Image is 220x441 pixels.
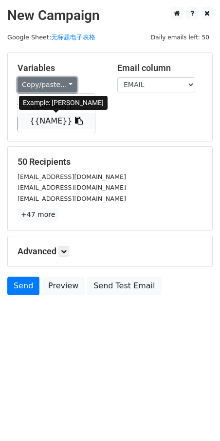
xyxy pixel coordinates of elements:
a: Send Test Email [87,277,161,295]
a: Preview [42,277,85,295]
small: Google Sheet: [7,34,95,41]
small: [EMAIL_ADDRESS][DOMAIN_NAME] [18,195,126,202]
h5: 50 Recipients [18,157,202,167]
h2: New Campaign [7,7,213,24]
a: Daily emails left: 50 [147,34,213,41]
small: [EMAIL_ADDRESS][DOMAIN_NAME] [18,184,126,191]
a: Send [7,277,39,295]
h5: Advanced [18,246,202,257]
a: +47 more [18,209,58,221]
small: [EMAIL_ADDRESS][DOMAIN_NAME] [18,173,126,180]
iframe: Chat Widget [171,394,220,441]
h5: Email column [117,63,202,73]
span: Daily emails left: 50 [147,32,213,43]
a: {{EMAIL}} [18,98,95,113]
a: 无标题电子表格 [51,34,95,41]
div: Example: [PERSON_NAME] [19,96,108,110]
h5: Variables [18,63,103,73]
a: {{NAME}} [18,113,95,129]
